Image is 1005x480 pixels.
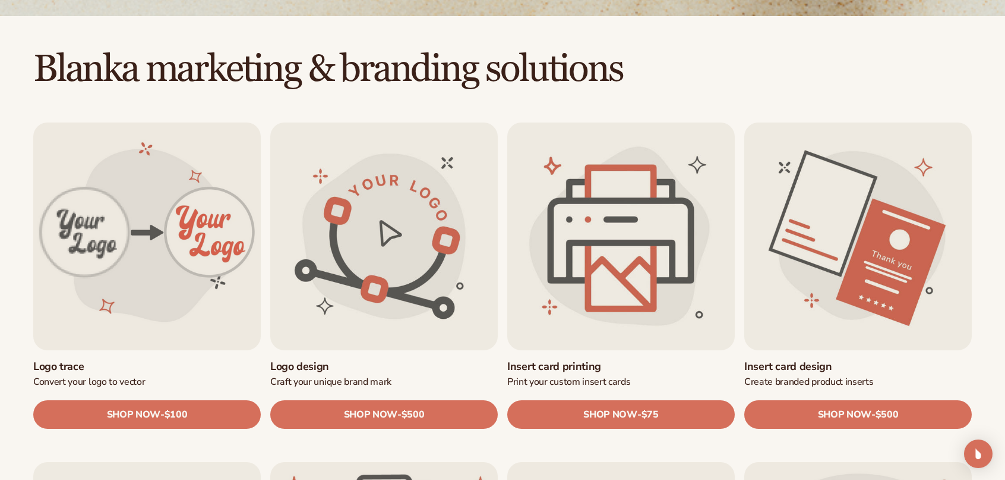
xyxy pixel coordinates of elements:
[402,409,425,421] span: $500
[818,409,871,421] span: SHOP NOW
[344,409,397,421] span: SHOP NOW
[744,360,972,374] a: Insert card design
[507,400,735,429] a: SHOP NOW- $75
[33,360,261,374] a: Logo trace
[641,409,659,421] span: $75
[270,400,498,429] a: SHOP NOW- $500
[165,409,188,421] span: $100
[876,409,899,421] span: $500
[270,360,498,374] a: Logo design
[33,400,261,429] a: SHOP NOW- $100
[107,409,160,421] span: SHOP NOW
[964,440,993,468] div: Open Intercom Messenger
[507,360,735,374] a: Insert card printing
[744,400,972,429] a: SHOP NOW- $500
[583,409,637,421] span: SHOP NOW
